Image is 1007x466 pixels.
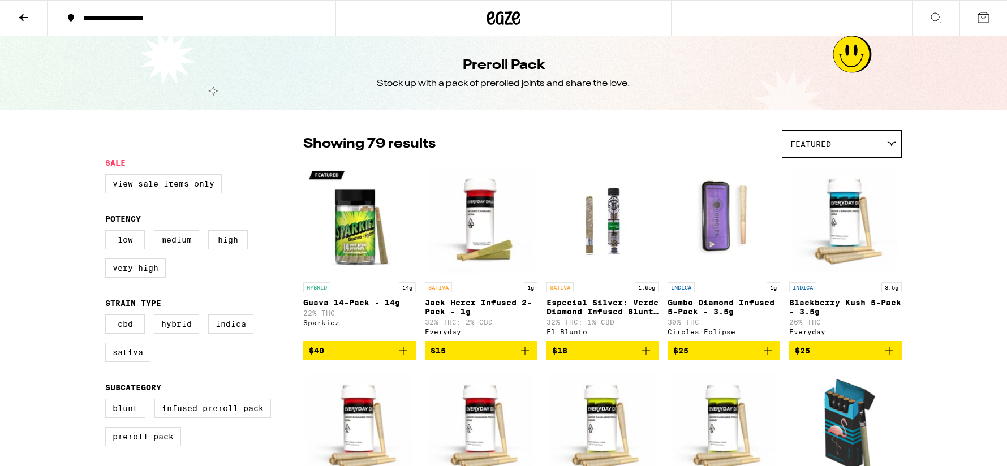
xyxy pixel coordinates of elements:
span: $40 [309,346,324,355]
p: SATIVA [425,282,452,292]
a: Open page for Especial Silver: Verde Diamond Infused Blunt - 1.65g from El Blunto [546,163,659,341]
div: Stock up with a pack of prerolled joints and share the love. [377,77,630,90]
p: 1g [767,282,780,292]
label: CBD [105,314,145,334]
span: $25 [673,346,688,355]
img: Everyday - Jack Herer Infused 2-Pack - 1g [425,163,537,277]
span: Featured [790,140,831,149]
p: Blackberry Kush 5-Pack - 3.5g [789,298,902,316]
p: 14g [399,282,416,292]
p: Especial Silver: Verde Diamond Infused Blunt - 1.65g [546,298,659,316]
p: Jack Herer Infused 2-Pack - 1g [425,298,537,316]
p: Showing 79 results [303,135,436,154]
img: Sparkiez - Guava 14-Pack - 14g [303,163,416,277]
p: 32% THC: 1% CBD [546,318,659,326]
img: Circles Eclipse - Gumbo Diamond Infused 5-Pack - 3.5g [668,163,780,277]
img: Everyday - Blackberry Kush 5-Pack - 3.5g [789,163,902,277]
div: El Blunto [546,328,659,335]
legend: Sale [105,158,126,167]
legend: Subcategory [105,383,161,392]
p: Guava 14-Pack - 14g [303,298,416,307]
label: Blunt [105,399,145,418]
label: Medium [154,230,199,249]
p: 26% THC [789,318,902,326]
a: Open page for Blackberry Kush 5-Pack - 3.5g from Everyday [789,163,902,341]
label: Low [105,230,145,249]
p: SATIVA [546,282,574,292]
p: 3.5g [881,282,902,292]
div: Sparkiez [303,319,416,326]
button: Add to bag [789,341,902,360]
a: Open page for Jack Herer Infused 2-Pack - 1g from Everyday [425,163,537,341]
p: 32% THC: 2% CBD [425,318,537,326]
p: Gumbo Diamond Infused 5-Pack - 3.5g [668,298,780,316]
span: $18 [552,346,567,355]
label: Hybrid [154,314,199,334]
img: El Blunto - Especial Silver: Verde Diamond Infused Blunt - 1.65g [546,163,659,277]
h1: Preroll Pack [463,56,545,75]
p: INDICA [668,282,695,292]
a: Open page for Guava 14-Pack - 14g from Sparkiez [303,163,416,341]
p: HYBRID [303,282,330,292]
div: Everyday [789,328,902,335]
p: 30% THC [668,318,780,326]
label: Sativa [105,343,150,362]
span: $15 [431,346,446,355]
div: Circles Eclipse [668,328,780,335]
button: Add to bag [668,341,780,360]
legend: Strain Type [105,299,161,308]
a: Open page for Gumbo Diamond Infused 5-Pack - 3.5g from Circles Eclipse [668,163,780,341]
button: Add to bag [303,341,416,360]
div: Everyday [425,328,537,335]
label: View Sale Items Only [105,174,222,193]
label: Very High [105,258,166,278]
span: $25 [795,346,810,355]
label: Indica [208,314,253,334]
p: 1g [524,282,537,292]
p: 1.65g [635,282,659,292]
label: Preroll Pack [105,427,181,446]
p: INDICA [789,282,816,292]
legend: Potency [105,214,141,223]
label: High [208,230,248,249]
label: Infused Preroll Pack [154,399,271,418]
button: Add to bag [425,341,537,360]
button: Add to bag [546,341,659,360]
p: 22% THC [303,309,416,317]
